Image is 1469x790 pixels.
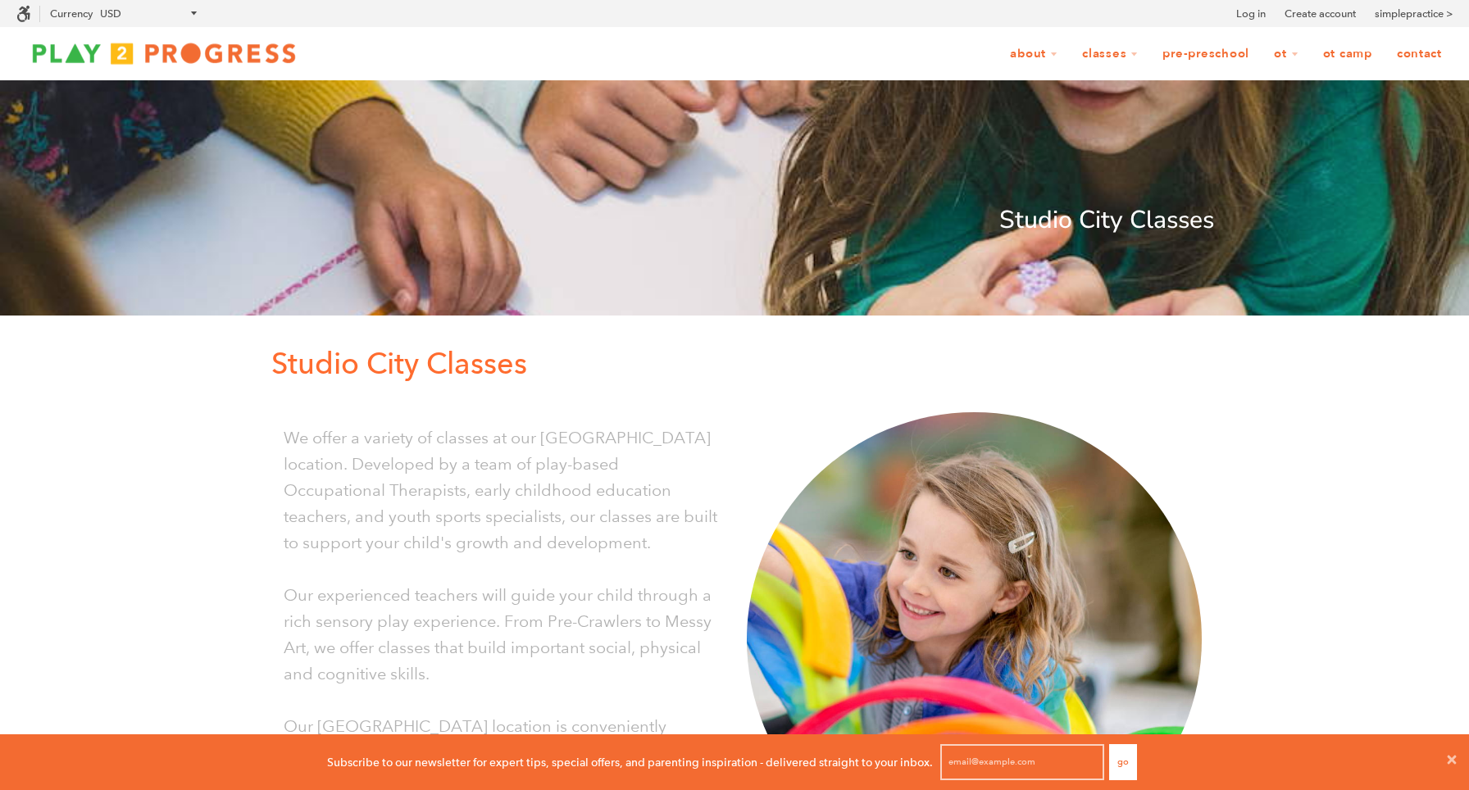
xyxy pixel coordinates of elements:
[1386,39,1453,70] a: Contact
[327,753,933,771] p: Subscribe to our newsletter for expert tips, special offers, and parenting inspiration - delivere...
[284,425,722,556] p: We offer a variety of classes at our [GEOGRAPHIC_DATA] location. Developed by a team of play-base...
[1236,6,1266,22] a: Log in
[1375,6,1453,22] a: simplepractice >
[50,7,93,20] label: Currency
[1263,39,1309,70] a: OT
[16,37,312,70] img: Play2Progress logo
[999,39,1068,70] a: About
[1312,39,1383,70] a: OT Camp
[284,582,722,687] p: Our experienced teachers will guide your child through a rich sensory play experience. From Pre-C...
[940,744,1104,780] input: email@example.com
[1109,744,1137,780] button: Go
[1152,39,1260,70] a: Pre-Preschool
[271,340,1214,388] p: Studio City Classes
[1071,39,1148,70] a: Classes
[255,201,1214,240] p: Studio City Classes
[1285,6,1356,22] a: Create account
